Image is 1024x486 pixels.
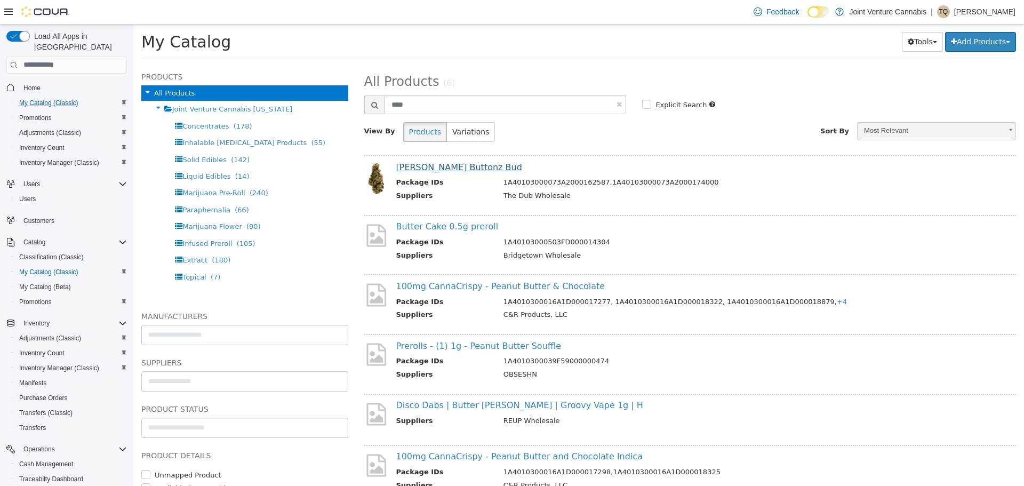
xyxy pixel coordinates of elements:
[263,257,472,267] a: 100mg CannaCrispy - Peanut Butter & Chocolate
[270,98,314,117] button: Products
[15,281,127,293] span: My Catalog (Beta)
[15,266,83,278] a: My Catalog (Classic)
[231,102,262,110] span: View By
[11,457,131,472] button: Cash Management
[15,458,77,471] a: Cash Management
[231,198,255,224] img: missing-image.png
[102,148,116,156] span: (14)
[19,236,127,249] span: Catalog
[19,349,65,357] span: Inventory Count
[2,235,131,250] button: Catalog
[8,425,215,437] h5: Product Details
[19,409,73,417] span: Transfers (Classic)
[19,445,88,456] label: Unmapped Product
[19,214,59,227] a: Customers
[15,156,103,169] a: Inventory Manager (Classic)
[19,195,36,203] span: Users
[2,80,131,95] button: Home
[19,129,81,137] span: Adjustments (Classic)
[23,319,50,328] span: Inventory
[101,181,116,189] span: (66)
[15,266,127,278] span: My Catalog (Classic)
[19,394,68,402] span: Purchase Orders
[19,317,54,330] button: Inventory
[263,153,362,166] th: Package IDs
[724,98,868,115] span: Most Relevant
[231,257,255,283] img: missing-image.png
[362,153,859,166] td: 1A40103000073A2000162587,1A40103000073A2000174000
[11,280,131,294] button: My Catalog (Beta)
[263,456,362,469] th: Suppliers
[8,285,215,298] h5: Manufacturers
[687,102,716,110] span: Sort By
[15,156,127,169] span: Inventory Manager (Classic)
[178,114,192,122] span: (55)
[19,443,59,456] button: Operations
[263,442,362,456] th: Package IDs
[370,273,714,281] span: 1A4010300016A1D000017277, 1A4010300016A1D000018322, 1A4010300016A1D000018879,
[15,392,72,404] a: Purchase Orders
[15,421,50,434] a: Transfers
[263,331,362,345] th: Package IDs
[19,298,52,306] span: Promotions
[15,473,127,485] span: Traceabilty Dashboard
[21,65,61,73] span: All Products
[15,251,88,264] a: Classification (Classic)
[49,98,95,106] span: Concentrates
[23,180,40,188] span: Users
[263,138,389,148] a: [PERSON_NAME] Buttonz Bud
[263,427,509,437] a: 100mg CannaCrispy - Peanut Butter and Chocolate Indica
[263,376,510,386] a: Disco Dabs | Butter [PERSON_NAME] | Groovy Vape 1g | H
[15,97,83,109] a: My Catalog (Classic)
[11,250,131,265] button: Classification (Classic)
[231,428,255,454] img: missing-image.png
[263,212,362,226] th: Package IDs
[19,82,45,94] a: Home
[362,166,859,179] td: The Dub Wholesale
[19,379,46,387] span: Manifests
[23,84,41,92] span: Home
[519,75,573,86] label: Explicit Search
[21,6,69,17] img: Cova
[15,362,127,375] span: Inventory Manager (Classic)
[15,362,103,375] a: Inventory Manager (Classic)
[30,31,127,52] span: Load All Apps in [GEOGRAPHIC_DATA]
[15,193,40,205] a: Users
[939,5,948,18] span: TQ
[11,361,131,376] button: Inventory Manager (Classic)
[362,442,859,456] td: 1A4010300016A1D000017298,1A4010300016A1D000018325
[263,166,362,179] th: Suppliers
[15,458,127,471] span: Cash Management
[231,50,306,65] span: All Products
[15,251,127,264] span: Classification (Classic)
[263,285,362,298] th: Suppliers
[11,420,131,435] button: Transfers
[766,6,799,17] span: Feedback
[19,114,52,122] span: Promotions
[19,99,78,107] span: My Catalog (Classic)
[310,54,322,63] small: (6)
[15,296,127,308] span: Promotions
[19,158,99,167] span: Inventory Manager (Classic)
[954,5,1015,18] p: [PERSON_NAME]
[19,424,46,432] span: Transfers
[19,81,127,94] span: Home
[23,217,54,225] span: Customers
[15,126,127,139] span: Adjustments (Classic)
[15,377,127,389] span: Manifests
[849,5,926,18] p: Joint Venture Cannabis
[8,332,215,345] h5: Suppliers
[19,475,83,483] span: Traceabilty Dashboard
[263,345,362,358] th: Suppliers
[15,141,69,154] a: Inventory Count
[19,214,127,227] span: Customers
[263,197,365,207] a: Butter Cake 0.5g preroll
[749,1,803,22] a: Feedback
[19,144,65,152] span: Inventory Count
[11,192,131,206] button: Users
[15,296,56,308] a: Promotions
[49,181,97,189] span: Paraphernalia
[15,332,127,345] span: Adjustments (Classic)
[15,141,127,154] span: Inventory Count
